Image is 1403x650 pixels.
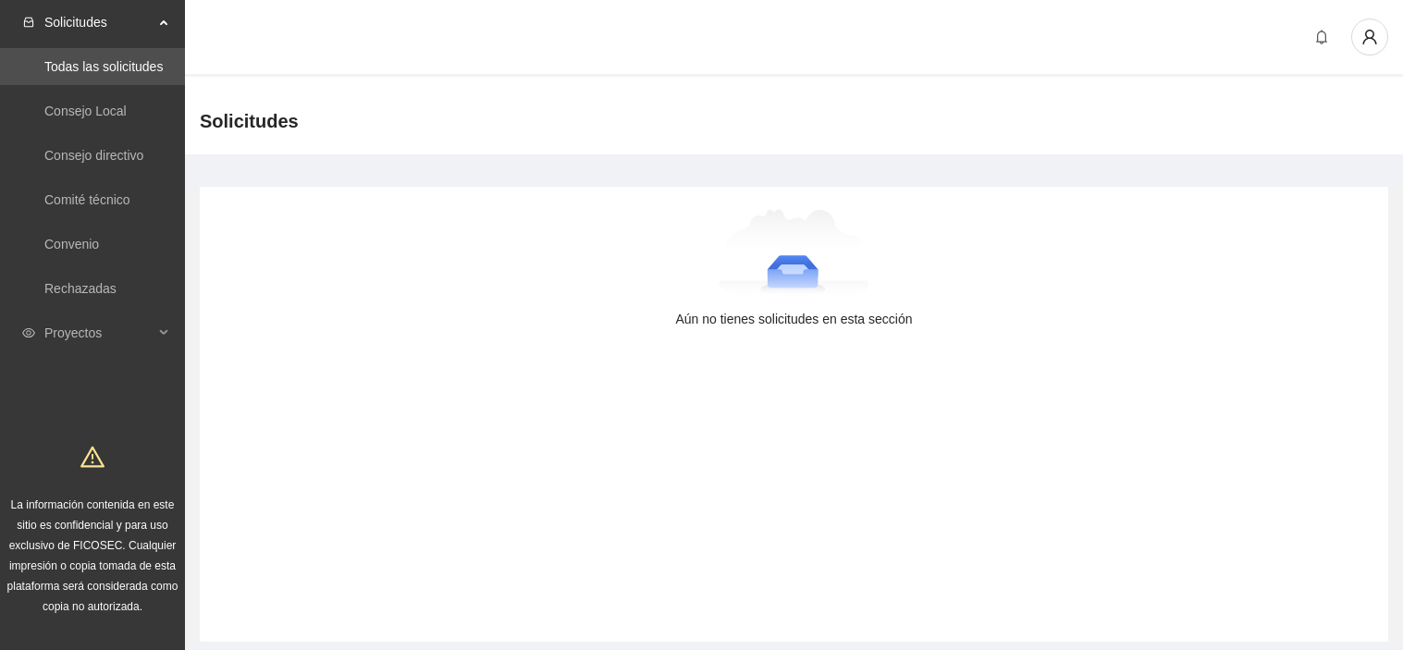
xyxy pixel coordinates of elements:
[44,281,117,296] a: Rechazadas
[229,309,1359,329] div: Aún no tienes solicitudes en esta sección
[80,445,105,469] span: warning
[1307,22,1336,52] button: bell
[44,314,154,351] span: Proyectos
[1308,30,1335,44] span: bell
[44,59,163,74] a: Todas las solicitudes
[22,326,35,339] span: eye
[44,4,154,41] span: Solicitudes
[44,104,127,118] a: Consejo Local
[1352,29,1387,45] span: user
[7,498,178,613] span: La información contenida en este sitio es confidencial y para uso exclusivo de FICOSEC. Cualquier...
[719,209,869,301] img: Aún no tienes solicitudes en esta sección
[44,148,143,163] a: Consejo directivo
[1351,18,1388,55] button: user
[44,192,130,207] a: Comité técnico
[44,237,99,251] a: Convenio
[200,106,299,136] span: Solicitudes
[22,16,35,29] span: inbox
